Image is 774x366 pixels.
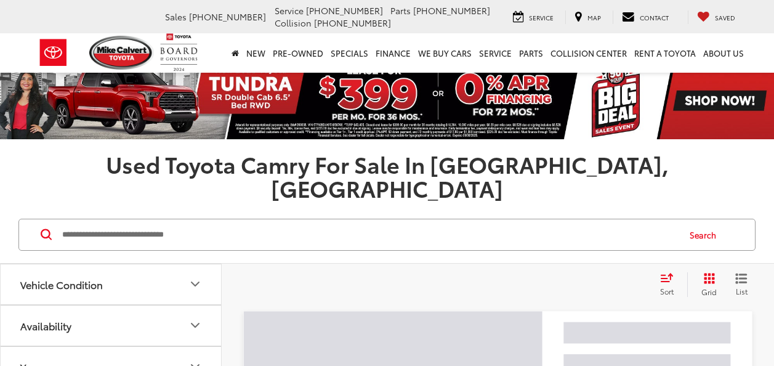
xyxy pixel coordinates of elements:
[547,33,631,73] a: Collision Center
[275,4,304,17] span: Service
[699,33,748,73] a: About Us
[688,10,744,24] a: My Saved Vehicles
[372,33,414,73] a: Finance
[687,272,726,297] button: Grid View
[475,33,515,73] a: Service
[20,279,103,290] div: Vehicle Condition
[306,4,383,17] span: [PHONE_NUMBER]
[228,33,243,73] a: Home
[613,10,678,24] a: Contact
[587,13,601,22] span: Map
[726,272,757,297] button: List View
[414,33,475,73] a: WE BUY CARS
[89,36,155,70] img: Mike Calvert Toyota
[188,277,203,291] div: Vehicle Condition
[565,10,610,24] a: Map
[504,10,563,24] a: Service
[327,33,372,73] a: Specials
[678,219,734,250] button: Search
[30,33,76,73] img: Toyota
[413,4,490,17] span: [PHONE_NUMBER]
[660,286,674,296] span: Sort
[529,13,554,22] span: Service
[735,286,748,296] span: List
[20,320,71,331] div: Availability
[189,10,266,23] span: [PHONE_NUMBER]
[314,17,391,29] span: [PHONE_NUMBER]
[640,13,669,22] span: Contact
[631,33,699,73] a: Rent a Toyota
[715,13,735,22] span: Saved
[61,220,678,250] input: Search by Make, Model, or Keyword
[188,318,203,333] div: Availability
[1,264,222,304] button: Vehicle ConditionVehicle Condition
[243,33,269,73] a: New
[269,33,327,73] a: Pre-Owned
[275,17,312,29] span: Collision
[165,10,187,23] span: Sales
[654,272,687,297] button: Select sort value
[515,33,547,73] a: Parts
[701,287,717,297] span: Grid
[390,4,411,17] span: Parts
[1,306,222,346] button: AvailabilityAvailability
